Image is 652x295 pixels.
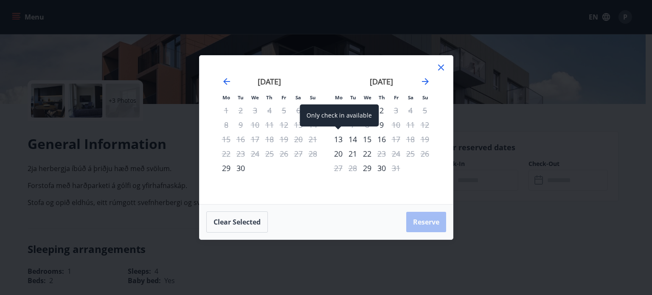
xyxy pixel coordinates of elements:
[219,146,233,161] td: Not available. Monday, September 22, 2025
[374,103,389,118] div: 2
[248,118,262,132] td: Not available. Wednesday, September 10, 2025
[403,103,418,118] td: Not available. Saturday, October 4, 2025
[262,146,277,161] td: Not available. Thursday, September 25, 2025
[418,132,432,146] td: Not available. Sunday, October 19, 2025
[346,132,360,146] div: 14
[360,103,374,118] td: Choose Wednesday, October 1, 2025 as your check-in date. It’s available.
[233,103,248,118] td: Not available. Tuesday, September 2, 2025
[389,146,403,161] td: Not available. Friday, October 24, 2025
[360,132,374,146] td: Choose Wednesday, October 15, 2025 as your check-in date. It’s available.
[266,94,273,101] small: Th
[331,161,346,175] td: Not available. Monday, October 27, 2025
[219,161,233,175] td: Choose Monday, September 29, 2025 as your check-in date. It’s available.
[219,161,233,175] div: Only check in available
[277,132,291,146] td: Not available. Friday, September 19, 2025
[219,118,233,132] td: Not available. Monday, September 8, 2025
[277,103,291,118] td: Not available. Friday, September 5, 2025
[374,161,389,175] td: Choose Thursday, October 30, 2025 as your check-in date. It’s available.
[248,103,262,118] td: Not available. Wednesday, September 3, 2025
[403,118,418,132] td: Not available. Saturday, October 11, 2025
[291,146,306,161] td: Not available. Saturday, September 27, 2025
[233,118,248,132] td: Not available. Tuesday, September 9, 2025
[418,118,432,132] td: Not available. Sunday, October 12, 2025
[233,161,248,175] td: Choose Tuesday, September 30, 2025 as your check-in date. It’s available.
[331,146,346,161] div: Only check in available
[277,118,291,132] td: Not available. Friday, September 12, 2025
[389,161,403,175] div: Only check out available
[360,146,374,161] div: 22
[251,94,259,101] small: We
[418,103,432,118] td: Not available. Sunday, October 5, 2025
[403,146,418,161] td: Not available. Saturday, October 25, 2025
[306,146,320,161] td: Not available. Sunday, September 28, 2025
[360,132,374,146] div: 15
[335,94,343,101] small: Mo
[374,103,389,118] td: Choose Thursday, October 2, 2025 as your check-in date. It’s available.
[408,94,413,101] small: Sa
[262,132,277,146] td: Not available. Thursday, September 18, 2025
[389,132,403,146] td: Not available. Friday, October 17, 2025
[364,94,371,101] small: We
[238,94,244,101] small: Tu
[291,118,306,132] td: Not available. Saturday, September 13, 2025
[331,132,346,146] div: Only check in available
[258,76,281,87] strong: [DATE]
[389,132,403,146] div: Only check out available
[360,146,374,161] td: Choose Wednesday, October 22, 2025 as your check-in date. It’s available.
[281,94,286,101] small: Fr
[350,94,356,101] small: Tu
[222,94,230,101] small: Mo
[360,103,374,118] div: 1
[346,146,360,161] div: 21
[331,132,346,146] td: Choose Monday, October 13, 2025 as your check-in date. It’s available.
[374,132,389,146] td: Choose Thursday, October 16, 2025 as your check-in date. It’s available.
[403,132,418,146] td: Not available. Saturday, October 18, 2025
[277,146,291,161] td: Not available. Friday, September 26, 2025
[389,103,403,118] td: Not available. Friday, October 3, 2025
[206,211,268,233] button: Clear selected
[210,66,443,194] div: Calendar
[295,94,301,101] small: Sa
[420,76,430,87] div: Move forward to switch to the next month.
[300,104,379,126] div: Only check in available
[219,132,233,146] td: Not available. Monday, September 15, 2025
[379,94,385,101] small: Th
[394,94,399,101] small: Fr
[262,103,277,118] td: Not available. Thursday, September 4, 2025
[374,118,389,132] div: Only check in available
[233,161,248,175] div: 30
[360,161,374,175] div: Only check in available
[389,118,403,132] td: Not available. Friday, October 10, 2025
[248,146,262,161] td: Not available. Wednesday, September 24, 2025
[291,132,306,146] td: Not available. Saturday, September 20, 2025
[389,103,403,118] div: Only check out available
[374,161,389,175] div: 30
[374,118,389,132] td: Choose Thursday, October 9, 2025 as your check-in date. It’s available.
[389,118,403,132] div: Only check out available
[310,94,316,101] small: Su
[370,76,393,87] strong: [DATE]
[360,161,374,175] td: Choose Wednesday, October 29, 2025 as your check-in date. It’s available.
[374,132,389,146] div: 16
[374,146,389,161] td: Not available. Thursday, October 23, 2025
[291,103,306,118] td: Not available. Saturday, September 6, 2025
[422,94,428,101] small: Su
[418,146,432,161] td: Not available. Sunday, October 26, 2025
[219,103,233,118] td: Not available. Monday, September 1, 2025
[306,132,320,146] td: Not available. Sunday, September 21, 2025
[262,118,277,132] td: Not available. Thursday, September 11, 2025
[306,103,320,118] td: Not available. Sunday, September 7, 2025
[248,132,262,146] td: Not available. Wednesday, September 17, 2025
[346,132,360,146] td: Choose Tuesday, October 14, 2025 as your check-in date. It’s available.
[374,146,389,161] div: Only check out available
[346,161,360,175] td: Not available. Tuesday, October 28, 2025
[233,132,248,146] td: Not available. Tuesday, September 16, 2025
[389,161,403,175] td: Not available. Friday, October 31, 2025
[331,146,346,161] td: Choose Monday, October 20, 2025 as your check-in date. It’s available.
[222,76,232,87] div: Move backward to switch to the previous month.
[233,146,248,161] td: Not available. Tuesday, September 23, 2025
[346,146,360,161] td: Choose Tuesday, October 21, 2025 as your check-in date. It’s available.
